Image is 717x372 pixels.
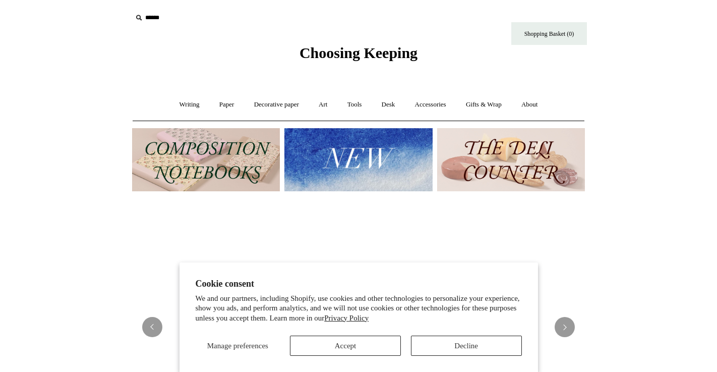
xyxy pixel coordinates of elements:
p: We and our partners, including Shopify, use cookies and other technologies to personalize your ex... [196,294,522,324]
a: Accessories [406,91,455,118]
a: Shopping Basket (0) [511,22,587,45]
img: New.jpg__PID:f73bdf93-380a-4a35-bcfe-7823039498e1 [284,128,432,191]
a: Paper [210,91,244,118]
a: Gifts & Wrap [457,91,511,118]
a: Writing [170,91,209,118]
a: Decorative paper [245,91,308,118]
button: Manage preferences [195,336,280,356]
a: Tools [338,91,371,118]
h2: Cookie consent [196,279,522,289]
button: Next [555,317,575,337]
img: The Deli Counter [437,128,585,191]
span: Choosing Keeping [300,44,417,61]
img: 202302 Composition ledgers.jpg__PID:69722ee6-fa44-49dd-a067-31375e5d54ec [132,128,280,191]
button: Previous [142,317,162,337]
span: Manage preferences [207,342,268,350]
button: Accept [290,336,401,356]
a: About [512,91,547,118]
a: Art [310,91,336,118]
button: Decline [411,336,522,356]
a: Desk [373,91,404,118]
a: Privacy Policy [324,314,369,322]
a: Choosing Keeping [300,52,417,60]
